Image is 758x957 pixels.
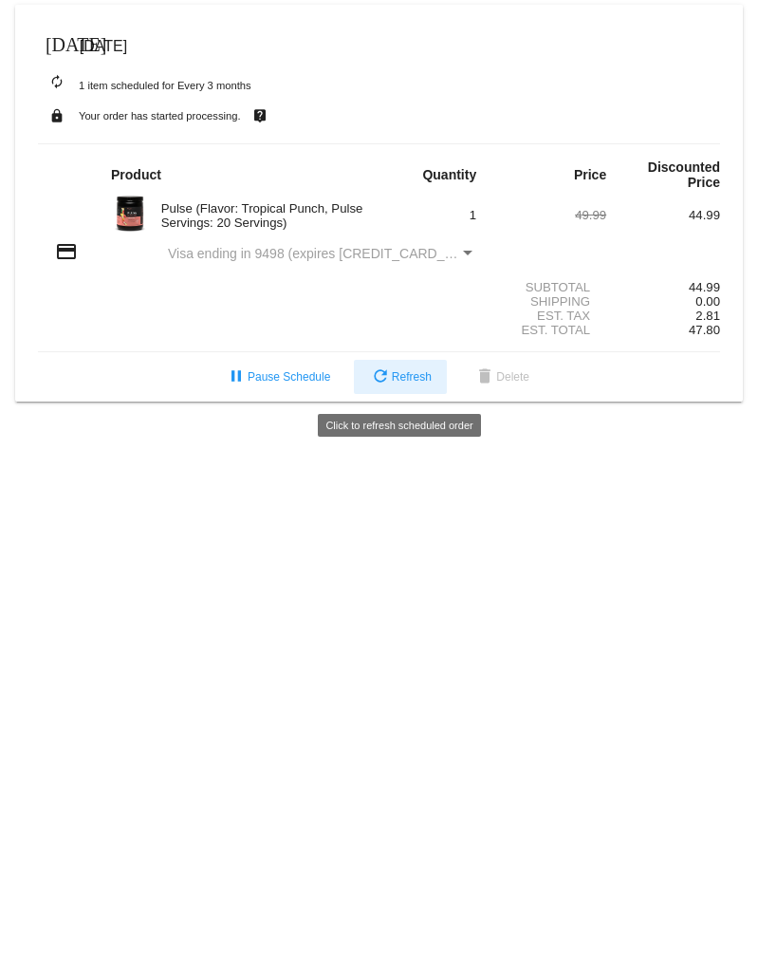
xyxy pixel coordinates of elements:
[46,103,68,128] mat-icon: lock
[225,370,330,384] span: Pause Schedule
[369,366,392,389] mat-icon: refresh
[79,110,241,122] small: Your order has started processing.
[38,80,251,91] small: 1 item scheduled for Every 3 months
[354,360,447,394] button: Refresh
[111,195,149,233] img: Image-1-Carousel-Pulse-20S-Tropical-Punch-Transp.png
[46,71,68,94] mat-icon: autorenew
[168,246,476,261] mat-select: Payment Method
[470,208,476,222] span: 1
[369,370,432,384] span: Refresh
[55,240,78,263] mat-icon: credit_card
[606,280,720,294] div: 44.99
[492,208,606,222] div: 49.99
[492,323,606,337] div: Est. Total
[473,370,529,384] span: Delete
[152,201,379,230] div: Pulse (Flavor: Tropical Punch, Pulse Servings: 20 Servings)
[689,323,720,337] span: 47.80
[492,309,606,323] div: Est. Tax
[249,103,271,128] mat-icon: live_help
[492,280,606,294] div: Subtotal
[46,31,68,54] mat-icon: [DATE]
[606,208,720,222] div: 44.99
[695,294,720,309] span: 0.00
[111,167,161,182] strong: Product
[695,309,720,323] span: 2.81
[492,294,606,309] div: Shipping
[473,366,496,389] mat-icon: delete
[210,360,345,394] button: Pause Schedule
[225,366,248,389] mat-icon: pause
[574,167,606,182] strong: Price
[422,167,476,182] strong: Quantity
[168,246,486,261] span: Visa ending in 9498 (expires [CREDIT_CARD_DATA])
[458,360,545,394] button: Delete
[648,159,720,190] strong: Discounted Price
